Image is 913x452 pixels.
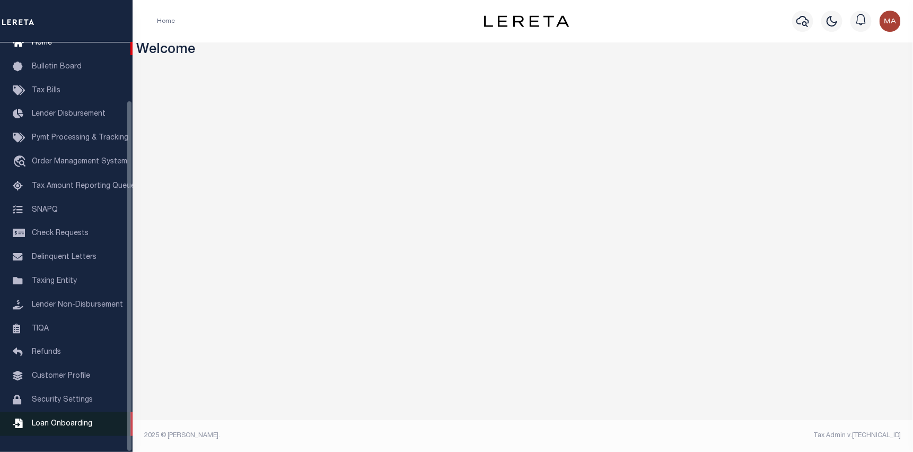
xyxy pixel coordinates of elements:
span: Pymt Processing & Tracking [32,134,128,142]
span: Lender Disbursement [32,110,106,118]
span: Security Settings [32,396,93,404]
span: Delinquent Letters [32,254,96,261]
div: Tax Admin v.[TECHNICAL_ID] [531,431,901,440]
img: svg+xml;base64,PHN2ZyB4bWxucz0iaHR0cDovL3d3dy53My5vcmcvMjAwMC9zdmciIHBvaW50ZXItZXZlbnRzPSJub25lIi... [880,11,901,32]
span: Taxing Entity [32,277,77,285]
span: Check Requests [32,230,89,237]
h3: Welcome [137,42,909,59]
i: travel_explore [13,155,30,169]
span: Refunds [32,349,61,356]
img: logo-dark.svg [484,15,569,27]
span: TIQA [32,325,49,332]
span: SNAPQ [32,206,58,213]
span: Lender Non-Disbursement [32,301,123,309]
span: Customer Profile [32,372,90,380]
span: Loan Onboarding [32,420,92,428]
span: Home [32,39,52,47]
span: Tax Amount Reporting Queue [32,182,135,190]
div: 2025 © [PERSON_NAME]. [137,431,523,440]
span: Bulletin Board [32,63,82,71]
span: Order Management System [32,158,127,166]
li: Home [157,16,175,26]
span: Tax Bills [32,87,60,94]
